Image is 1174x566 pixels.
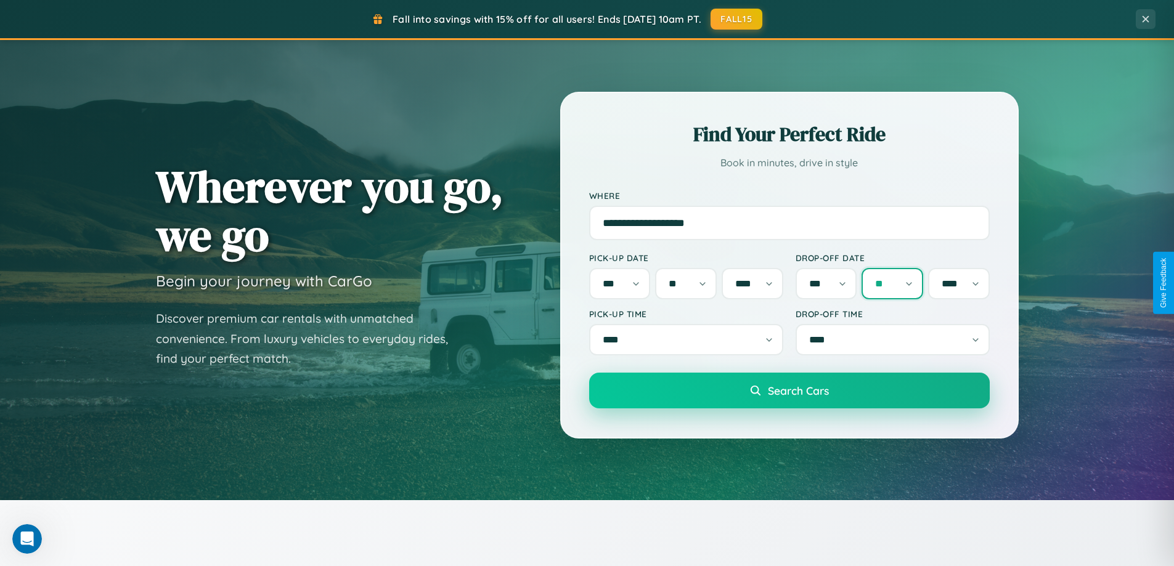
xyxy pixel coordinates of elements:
label: Pick-up Time [589,309,783,319]
button: FALL15 [711,9,762,30]
iframe: Intercom live chat [12,524,42,554]
label: Where [589,190,990,201]
label: Drop-off Time [796,309,990,319]
span: Fall into savings with 15% off for all users! Ends [DATE] 10am PT. [393,13,701,25]
div: Give Feedback [1159,258,1168,308]
h3: Begin your journey with CarGo [156,272,372,290]
span: Search Cars [768,384,829,397]
button: Search Cars [589,373,990,408]
h2: Find Your Perfect Ride [589,121,990,148]
p: Discover premium car rentals with unmatched convenience. From luxury vehicles to everyday rides, ... [156,309,464,369]
h1: Wherever you go, we go [156,162,503,259]
label: Drop-off Date [796,253,990,263]
label: Pick-up Date [589,253,783,263]
p: Book in minutes, drive in style [589,154,990,172]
